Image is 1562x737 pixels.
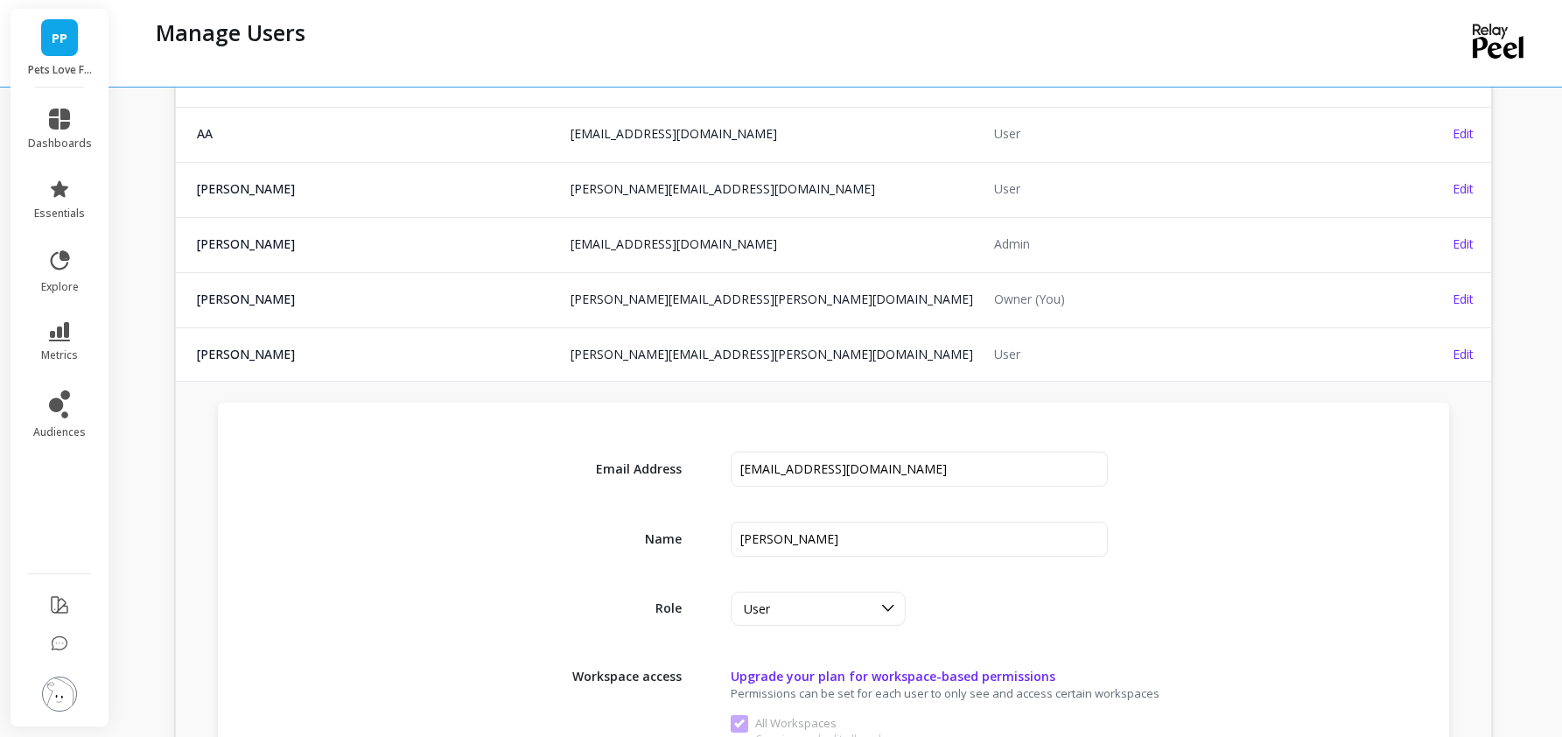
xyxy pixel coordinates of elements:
span: [PERSON_NAME] [197,346,550,363]
div: Close [301,28,333,60]
p: Pets Love Fresh - pets-love-fresh.myshopify.com [28,63,92,77]
span: dashboards [28,137,92,151]
a: [PERSON_NAME][EMAIL_ADDRESS][PERSON_NAME][DOMAIN_NAME] [571,346,973,362]
span: AA [197,125,550,143]
span: Edit [1453,346,1474,362]
input: Search our documentation [36,411,279,446]
p: Hi [PERSON_NAME] 👋Welcome to [PERSON_NAME]! [35,124,315,214]
h2: Confirmed: Peel Demo website request [36,482,314,501]
span: PP [52,28,67,48]
input: name@example.com [731,452,1109,487]
span: Upgrade your plan for workspace-based permissions [731,668,1109,685]
span: Role [559,600,682,617]
span: explore [41,280,79,294]
div: Ask a question [36,310,293,328]
span: [PERSON_NAME] [197,235,550,253]
a: [PERSON_NAME][EMAIL_ADDRESS][DOMAIN_NAME] [571,180,875,197]
span: Permissions can be set for each user to only see and access certain workspaces [731,685,1184,701]
button: Messages [175,546,350,616]
img: logo [35,33,63,61]
td: User [984,107,1363,160]
span: Workspace access [559,661,682,685]
td: User [984,327,1363,381]
span: Name [559,530,682,548]
img: Profile image for Jordan [221,28,256,63]
b: [PERSON_NAME] [62,528,176,542]
a: [EMAIL_ADDRESS][DOMAIN_NAME] [571,235,777,252]
td: Owner (You) [984,272,1363,326]
span: Messages [233,590,293,602]
td: User [984,162,1363,215]
div: You are scheduled with on at [36,508,314,600]
img: Profile image for Kateryna [254,28,289,63]
span: Edit [1453,125,1474,142]
span: [PERSON_NAME] [197,180,550,198]
span: audiences [33,425,86,439]
img: profile picture [42,677,77,712]
a: [EMAIL_ADDRESS][DOMAIN_NAME] [571,125,777,142]
b: [DATE] [191,528,237,542]
div: AI Agent and team can help [36,328,293,347]
td: Admin [984,217,1363,270]
span: Home [67,590,107,602]
div: Ask a questionAI Agent and team can help [18,295,333,361]
a: [PERSON_NAME][EMAIL_ADDRESS][PERSON_NAME][DOMAIN_NAME] [571,291,973,307]
span: User [744,600,770,617]
span: Edit [1453,180,1474,197]
span: essentials [34,207,85,221]
span: Edit [1453,291,1474,307]
span: All Workspaces [731,715,919,733]
input: First Last [731,522,1109,557]
p: Manage Users [156,18,305,47]
span: metrics [41,348,78,362]
button: Submit [279,411,314,446]
span: Edit [1453,235,1474,252]
span: Email Address [559,460,682,478]
h2: What are you looking for? [36,385,314,404]
span: [PERSON_NAME] [197,291,550,308]
p: How can we help you? [35,214,315,273]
